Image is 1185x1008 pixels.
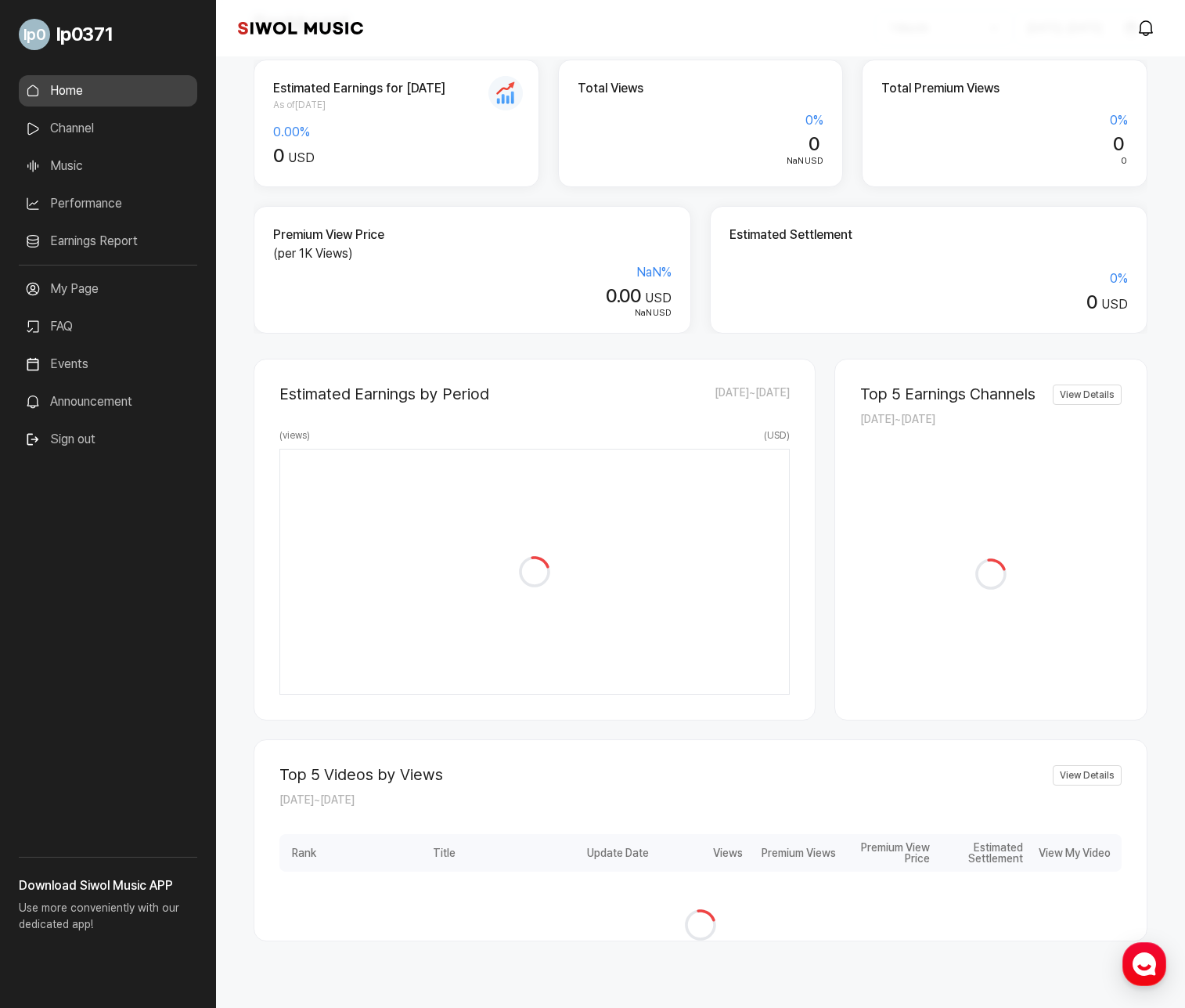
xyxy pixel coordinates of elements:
a: Announcement [19,386,197,417]
div: Premium Views [747,834,841,872]
a: Channel [19,113,197,144]
p: Use more conveniently with our dedicated app! [19,895,197,945]
div: Views [654,834,747,872]
div: USD [578,154,824,168]
a: Earnings Report [19,226,197,257]
a: Go to My Profile [19,13,197,56]
div: USD [273,285,672,308]
div: USD [273,306,672,320]
div: Title [328,834,560,872]
div: 0.00 % [273,123,520,142]
div: Update Date [560,834,654,872]
h2: Total Views [578,79,824,98]
div: 0 % [729,269,1128,288]
span: 0.00 [606,284,640,307]
div: 0 % [881,111,1128,130]
div: NaN % [273,263,672,282]
span: Messages [130,521,176,533]
span: As of [DATE] [273,98,520,112]
h2: Estimated Settlement [729,226,1128,244]
span: 0 [1113,132,1123,155]
button: Sign out [19,424,102,455]
a: Performance [19,188,197,219]
span: ( views ) [279,428,310,443]
span: lp0371 [56,20,113,49]
h2: Total Premium Views [881,79,1128,98]
a: Music [19,150,197,182]
h2: Premium View Price [273,226,672,244]
div: Estimated Settlement [935,834,1028,872]
h2: Estimated Earnings by Period [279,385,489,403]
a: Messages [103,497,202,536]
span: Home [40,520,67,533]
span: 0 [809,132,819,155]
span: 0 [273,144,283,167]
span: ( USD ) [764,428,790,443]
h2: Estimated Earnings for [DATE] [273,79,520,98]
p: (per 1K Views) [273,244,672,263]
div: USD [729,291,1128,314]
h3: Download Siwol Music APP [19,876,197,895]
div: View My Video [1028,834,1122,872]
div: USD [273,145,520,168]
a: My Page [19,273,197,305]
a: FAQ [19,311,197,342]
span: NaN [635,307,652,318]
span: [DATE] ~ [DATE] [279,793,355,806]
span: [DATE] ~ [DATE] [715,385,790,403]
h2: Top 5 Earnings Channels [860,385,1036,403]
div: Premium View Price [841,834,935,872]
span: [DATE] ~ [DATE] [860,413,935,425]
h2: Top 5 Videos by Views [279,765,443,784]
div: Rank [279,834,328,872]
span: 0 [1086,291,1097,313]
div: 0 % [578,111,824,130]
a: Home [19,75,197,107]
span: NaN [787,155,804,166]
a: Events [19,349,197,380]
span: Settings [232,520,270,533]
a: Home [5,497,103,536]
a: Settings [202,497,301,536]
span: 0 [1121,155,1127,166]
a: View Details [1053,765,1122,786]
a: View Details [1053,385,1122,405]
div: performance [279,834,1122,916]
a: modal.notifications [1132,13,1163,44]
